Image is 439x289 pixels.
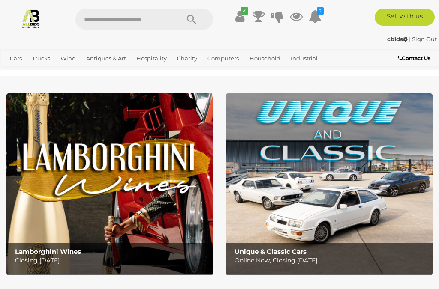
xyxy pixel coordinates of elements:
[387,36,409,42] a: cbids
[133,51,170,66] a: Hospitality
[375,9,435,26] a: Sell with us
[409,36,411,42] span: |
[398,54,433,63] a: Contact Us
[204,51,242,66] a: Computers
[387,36,408,42] strong: cbids
[287,51,321,66] a: Industrial
[309,9,322,24] a: 2
[226,93,433,274] a: Unique & Classic Cars Unique & Classic Cars Online Now, Closing [DATE]
[15,255,208,266] p: Closing [DATE]
[83,51,129,66] a: Antiques & Art
[21,9,41,29] img: Allbids.com.au
[235,247,307,256] b: Unique & Classic Cars
[241,7,248,15] i: ✔
[57,51,79,66] a: Wine
[6,93,213,274] a: Lamborghini Wines Lamborghini Wines Closing [DATE]
[6,51,25,66] a: Cars
[43,66,66,80] a: Office
[98,66,166,80] a: [GEOGRAPHIC_DATA]
[15,247,81,256] b: Lamborghini Wines
[29,51,54,66] a: Trucks
[317,7,324,15] i: 2
[233,9,246,24] a: ✔
[398,55,430,61] b: Contact Us
[174,51,201,66] a: Charity
[235,255,428,266] p: Online Now, Closing [DATE]
[6,66,40,80] a: Jewellery
[70,66,94,80] a: Sports
[412,36,437,42] a: Sign Out
[226,93,433,274] img: Unique & Classic Cars
[6,93,213,274] img: Lamborghini Wines
[170,9,213,30] button: Search
[246,51,284,66] a: Household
